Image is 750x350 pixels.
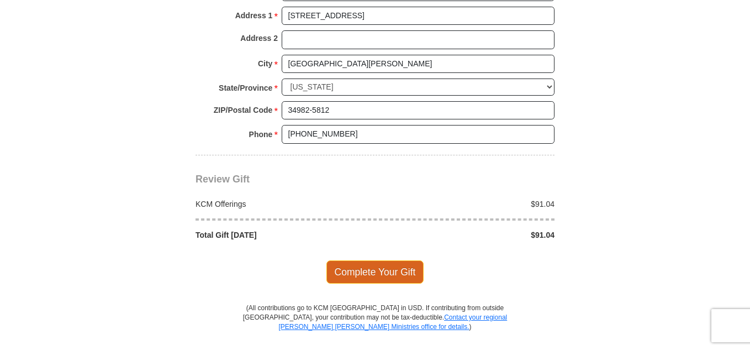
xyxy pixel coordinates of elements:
div: KCM Offerings [190,198,376,210]
strong: State/Province [219,80,272,96]
strong: City [258,56,272,71]
span: Complete Your Gift [326,260,424,284]
strong: Phone [249,127,273,142]
div: $91.04 [375,229,561,241]
div: Total Gift [DATE] [190,229,376,241]
span: Review Gift [196,174,250,185]
strong: Address 2 [240,30,278,46]
div: $91.04 [375,198,561,210]
strong: Address 1 [235,8,273,23]
strong: ZIP/Postal Code [214,102,273,118]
